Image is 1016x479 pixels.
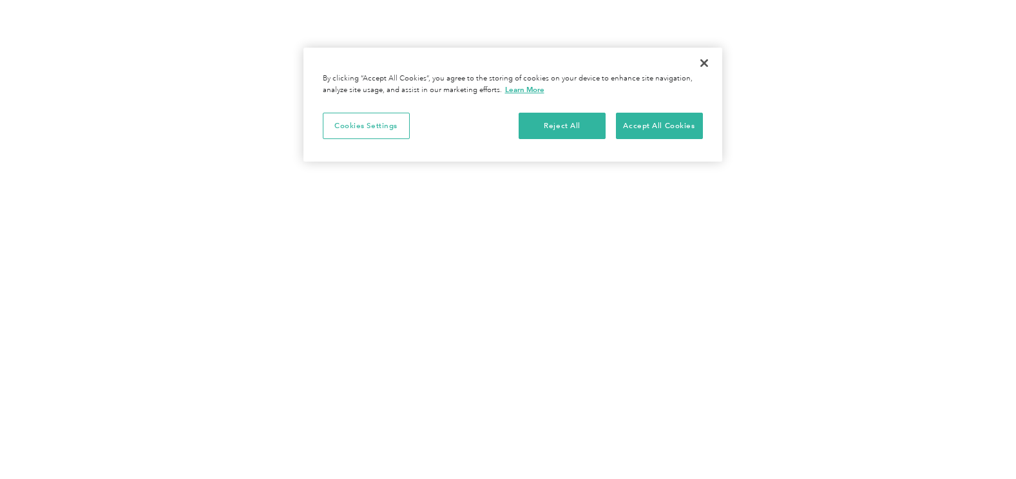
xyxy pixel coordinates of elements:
button: Cookies Settings [323,113,410,140]
div: By clicking “Accept All Cookies”, you agree to the storing of cookies on your device to enhance s... [323,73,703,96]
a: More information about your privacy, opens in a new tab [505,85,544,94]
div: Cookie banner [303,48,722,162]
button: Reject All [519,113,606,140]
button: Accept All Cookies [616,113,703,140]
div: Privacy [303,48,722,162]
button: Close [690,49,718,77]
